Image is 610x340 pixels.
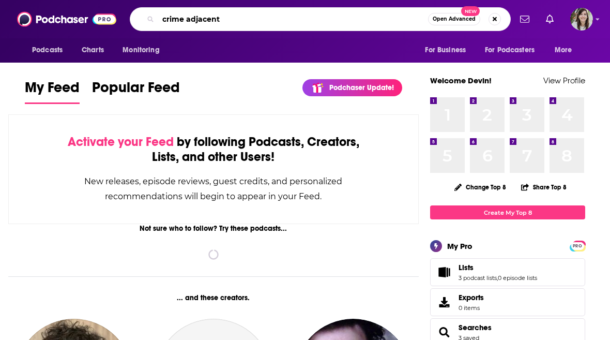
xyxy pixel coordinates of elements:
span: 0 items [459,304,484,312]
a: Lists [459,263,537,272]
span: Open Advanced [433,17,476,22]
span: New [461,6,480,16]
button: Change Top 8 [448,181,512,194]
span: Lists [430,258,585,286]
a: Create My Top 8 [430,205,585,219]
div: New releases, episode reviews, guest credits, and personalized recommendations will begin to appe... [60,174,367,204]
p: Podchaser Update! [329,83,394,92]
a: Exports [430,288,585,316]
a: Charts [75,40,110,60]
a: Show notifications dropdown [516,10,533,28]
span: Podcasts [32,43,63,57]
img: Podchaser - Follow, Share and Rate Podcasts [17,9,116,29]
span: Lists [459,263,474,272]
a: 0 episode lists [498,274,537,282]
span: Exports [459,293,484,302]
span: , [497,274,498,282]
a: Welcome Devin! [430,76,492,85]
span: More [555,43,572,57]
div: Not sure who to follow? Try these podcasts... [8,224,419,233]
button: open menu [547,40,585,60]
button: open menu [478,40,550,60]
button: Open AdvancedNew [428,13,480,25]
button: Share Top 8 [521,177,567,197]
span: Monitoring [123,43,159,57]
a: Lists [434,265,454,279]
a: PRO [571,242,584,249]
button: Show profile menu [570,8,593,31]
span: PRO [571,242,584,250]
a: 3 podcast lists [459,274,497,282]
a: My Feed [25,79,80,104]
div: ... and these creators. [8,293,419,302]
div: My Pro [447,241,472,251]
a: Searches [459,323,492,332]
button: open menu [418,40,479,60]
button: open menu [115,40,173,60]
a: Show notifications dropdown [542,10,558,28]
a: Popular Feed [92,79,180,104]
div: by following Podcasts, Creators, Lists, and other Users! [60,135,367,165]
img: User Profile [570,8,593,31]
span: My Feed [25,79,80,102]
div: Search podcasts, credits, & more... [130,7,511,31]
span: For Business [425,43,466,57]
a: View Profile [543,76,585,85]
button: open menu [25,40,76,60]
span: Activate your Feed [68,134,174,150]
span: Exports [434,295,454,309]
span: Logged in as devinandrade [570,8,593,31]
input: Search podcasts, credits, & more... [158,11,428,27]
a: Searches [434,325,454,339]
span: For Podcasters [485,43,535,57]
span: Charts [82,43,104,57]
span: Popular Feed [92,79,180,102]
